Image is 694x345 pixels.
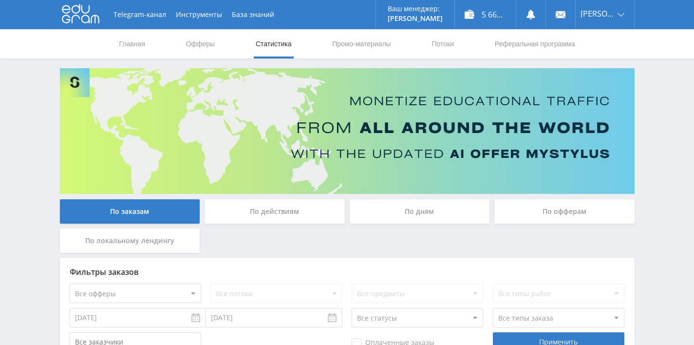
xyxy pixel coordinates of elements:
div: По действиям [205,199,345,224]
img: Banner [60,68,635,194]
div: Фильтры заказов [70,268,625,276]
a: Промо-материалы [331,29,392,58]
div: По офферам [494,199,635,224]
a: Реферальная программа [494,29,576,58]
div: По локальному лендингу [60,229,200,253]
a: Статистика [255,29,293,58]
a: Потоки [431,29,455,58]
a: Офферы [185,29,216,58]
p: Ваш менеджер: [388,5,443,13]
div: По дням [350,199,490,224]
span: [PERSON_NAME] [581,10,615,18]
p: [PERSON_NAME] [388,15,443,22]
div: По заказам [60,199,200,224]
a: Главная [118,29,146,58]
